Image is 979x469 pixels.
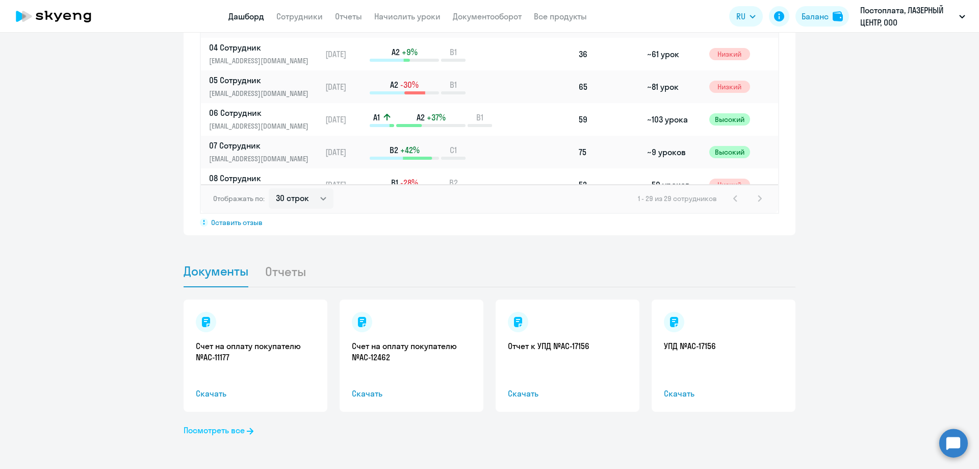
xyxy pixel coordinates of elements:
td: [DATE] [321,38,369,70]
ul: Tabs [184,256,795,287]
td: [DATE] [321,103,369,136]
span: 1 - 29 из 29 сотрудников [638,194,717,203]
td: ~81 урок [643,70,705,103]
td: ~9 уроков [643,136,705,168]
button: Постоплата, ЛАЗЕРНЫЙ ЦЕНТР, ООО [855,4,970,29]
td: ~61 урок [643,38,705,70]
a: Документооборот [453,11,522,21]
div: Баланс [802,10,829,22]
a: 07 Сотрудник[EMAIL_ADDRESS][DOMAIN_NAME] [209,140,321,164]
a: Дашборд [228,11,264,21]
span: Низкий [709,48,750,60]
p: [EMAIL_ADDRESS][DOMAIN_NAME] [209,88,314,99]
td: 36 [575,38,643,70]
span: +37% [427,112,446,123]
span: RU [736,10,745,22]
a: Сотрудники [276,11,323,21]
p: Постоплата, ЛАЗЕРНЫЙ ЦЕНТР, ООО [860,4,955,29]
button: RU [729,6,763,27]
td: 75 [575,136,643,168]
a: Посмотреть все [184,424,253,436]
p: 05 Сотрудник [209,75,314,86]
span: B1 [391,177,398,188]
a: 06 Сотрудник[EMAIL_ADDRESS][DOMAIN_NAME] [209,107,321,132]
td: 65 [575,70,643,103]
span: A2 [392,46,400,58]
span: Отображать по: [213,194,265,203]
span: Высокий [709,146,750,158]
td: [DATE] [321,70,369,103]
span: B1 [450,79,457,90]
span: B1 [450,46,457,58]
td: [DATE] [321,136,369,168]
span: B1 [476,112,483,123]
p: [EMAIL_ADDRESS][DOMAIN_NAME] [209,153,314,164]
span: A2 [417,112,425,123]
span: -30% [400,79,419,90]
span: Документы [184,263,248,279]
img: balance [833,11,843,21]
a: Отчет к УПД №AC-17156 [508,340,627,352]
span: Низкий [709,179,750,191]
a: 08 Сотрудник[EMAIL_ADDRESS][DOMAIN_NAME] [209,172,321,197]
span: +9% [402,46,418,58]
span: Высокий [709,113,750,126]
a: Счет на оплату покупателю №AC-12462 [352,340,471,363]
a: 05 Сотрудник[EMAIL_ADDRESS][DOMAIN_NAME] [209,75,321,99]
p: 08 Сотрудник [209,172,314,184]
span: Скачать [196,387,315,400]
p: 06 Сотрудник [209,107,314,118]
td: ~103 урока [643,103,705,136]
td: 59 [575,103,643,136]
span: Низкий [709,81,750,93]
span: B2 [449,177,458,188]
a: 04 Сотрудник[EMAIL_ADDRESS][DOMAIN_NAME] [209,42,321,66]
p: 04 Сотрудник [209,42,314,53]
a: Начислить уроки [374,11,441,21]
a: Все продукты [534,11,587,21]
a: УПД №AC-17156 [664,340,783,352]
td: 52 [575,168,643,201]
span: Скачать [352,387,471,400]
span: A1 [373,112,380,123]
span: Скачать [508,387,627,400]
span: Скачать [664,387,783,400]
p: [EMAIL_ADDRESS][DOMAIN_NAME] [209,120,314,132]
span: B2 [390,144,398,156]
td: ~50 уроков [643,168,705,201]
p: 07 Сотрудник [209,140,314,151]
p: [EMAIL_ADDRESS][DOMAIN_NAME] [209,55,314,66]
button: Балансbalance [795,6,849,27]
span: +42% [400,144,420,156]
span: Оставить отзыв [211,218,263,227]
td: [DATE] [321,168,369,201]
span: A2 [390,79,398,90]
span: C1 [450,144,457,156]
a: Отчеты [335,11,362,21]
span: -28% [400,177,418,188]
a: Счет на оплату покупателю №AC-11177 [196,340,315,363]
